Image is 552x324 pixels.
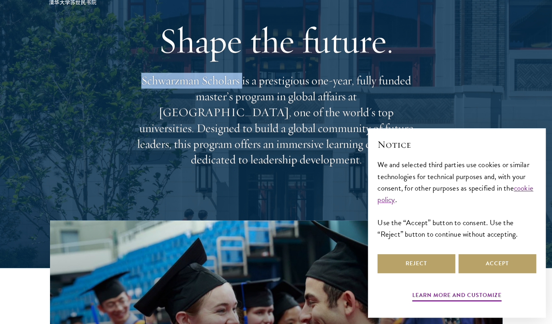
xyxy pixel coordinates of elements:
[377,159,536,239] div: We and selected third parties use cookies or similar technologies for technical purposes and, wit...
[377,138,536,151] h2: Notice
[133,18,419,63] h1: Shape the future.
[133,73,419,168] p: Schwarzman Scholars is a prestigious one-year, fully funded master’s program in global affairs at...
[377,254,455,273] button: Reject
[458,254,536,273] button: Accept
[412,290,502,303] button: Learn more and customize
[377,182,533,205] a: cookie policy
